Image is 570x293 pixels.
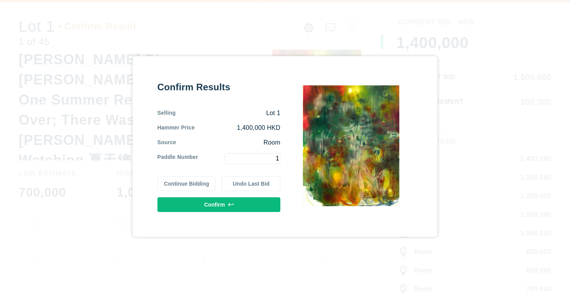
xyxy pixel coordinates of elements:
[176,138,280,147] div: Room
[157,197,280,212] button: Confirm
[157,124,195,132] div: Hammer Price
[157,138,176,147] div: Source
[176,109,280,117] div: Lot 1
[157,153,198,164] div: Paddle Number
[222,176,280,191] button: Undo Last Bid
[195,124,280,132] div: 1,400,000 HKD
[157,81,280,93] div: Confirm Results
[157,109,176,117] div: Selling
[157,176,216,191] button: Continue Bidding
